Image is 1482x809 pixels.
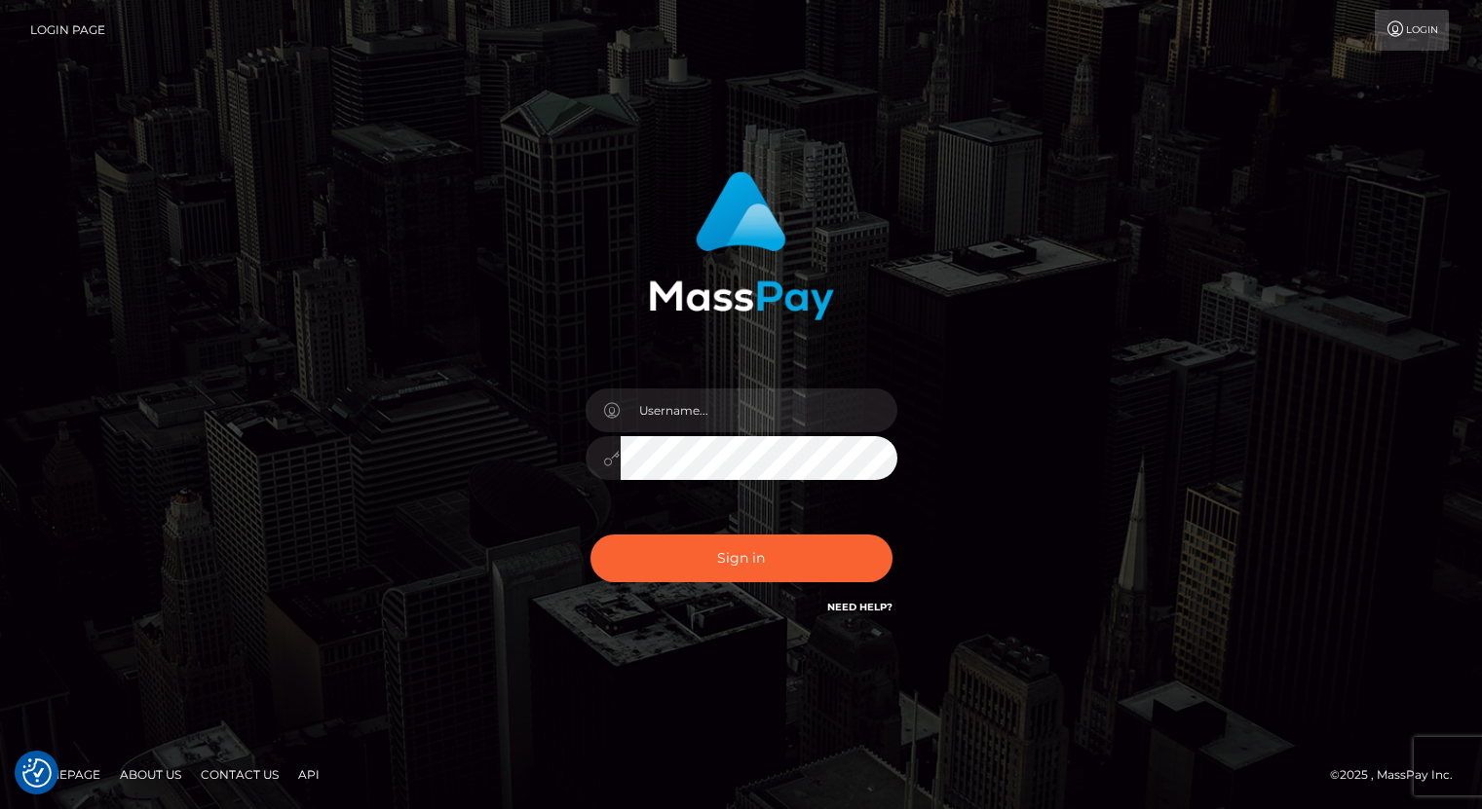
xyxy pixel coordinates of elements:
a: Login [1375,10,1449,51]
a: Homepage [21,759,108,790]
a: About Us [112,759,189,790]
input: Username... [621,388,897,432]
a: Need Help? [827,601,893,613]
div: © 2025 , MassPay Inc. [1330,764,1467,786]
img: Revisit consent button [22,758,52,788]
a: API [290,759,327,790]
img: MassPay Login [649,171,834,320]
a: Contact Us [193,759,286,790]
button: Sign in [590,534,893,582]
button: Consent Preferences [22,758,52,788]
a: Login Page [30,10,105,51]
